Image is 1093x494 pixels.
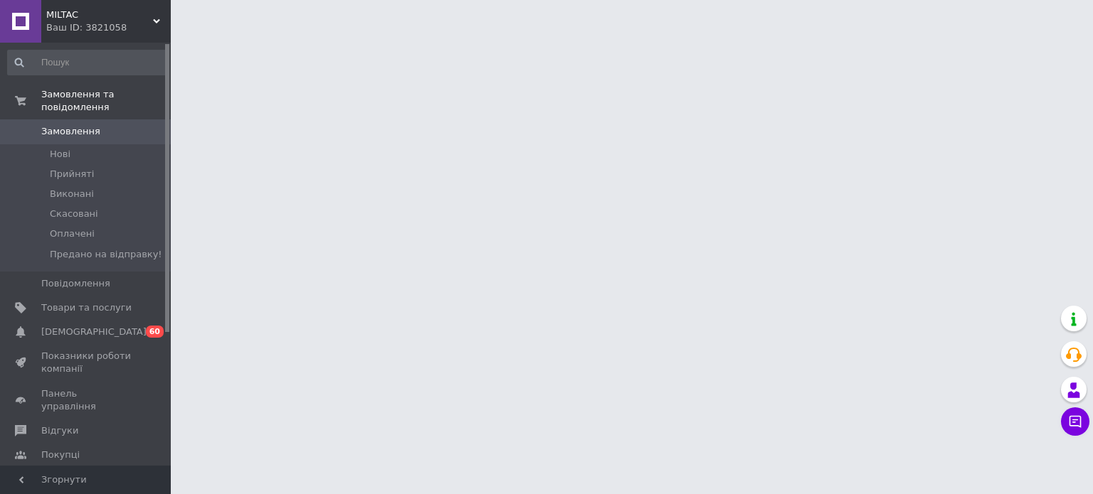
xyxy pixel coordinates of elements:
button: Чат з покупцем [1061,407,1089,436]
span: Оплачені [50,227,95,240]
span: 60 [146,326,164,338]
span: Покупці [41,449,80,461]
span: Показники роботи компанії [41,350,132,375]
span: Виконані [50,188,94,200]
div: Ваш ID: 3821058 [46,21,171,34]
span: Замовлення [41,125,100,138]
span: Нові [50,148,70,161]
span: Замовлення та повідомлення [41,88,171,114]
span: Скасовані [50,208,98,220]
span: Предано на відправку! [50,248,162,261]
span: [DEMOGRAPHIC_DATA] [41,326,147,338]
span: Прийняті [50,168,94,181]
span: Повідомлення [41,277,110,290]
span: MILTAC [46,9,153,21]
span: Панель управління [41,387,132,413]
input: Пошук [7,50,168,75]
span: Товари та послуги [41,301,132,314]
span: Відгуки [41,424,78,437]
